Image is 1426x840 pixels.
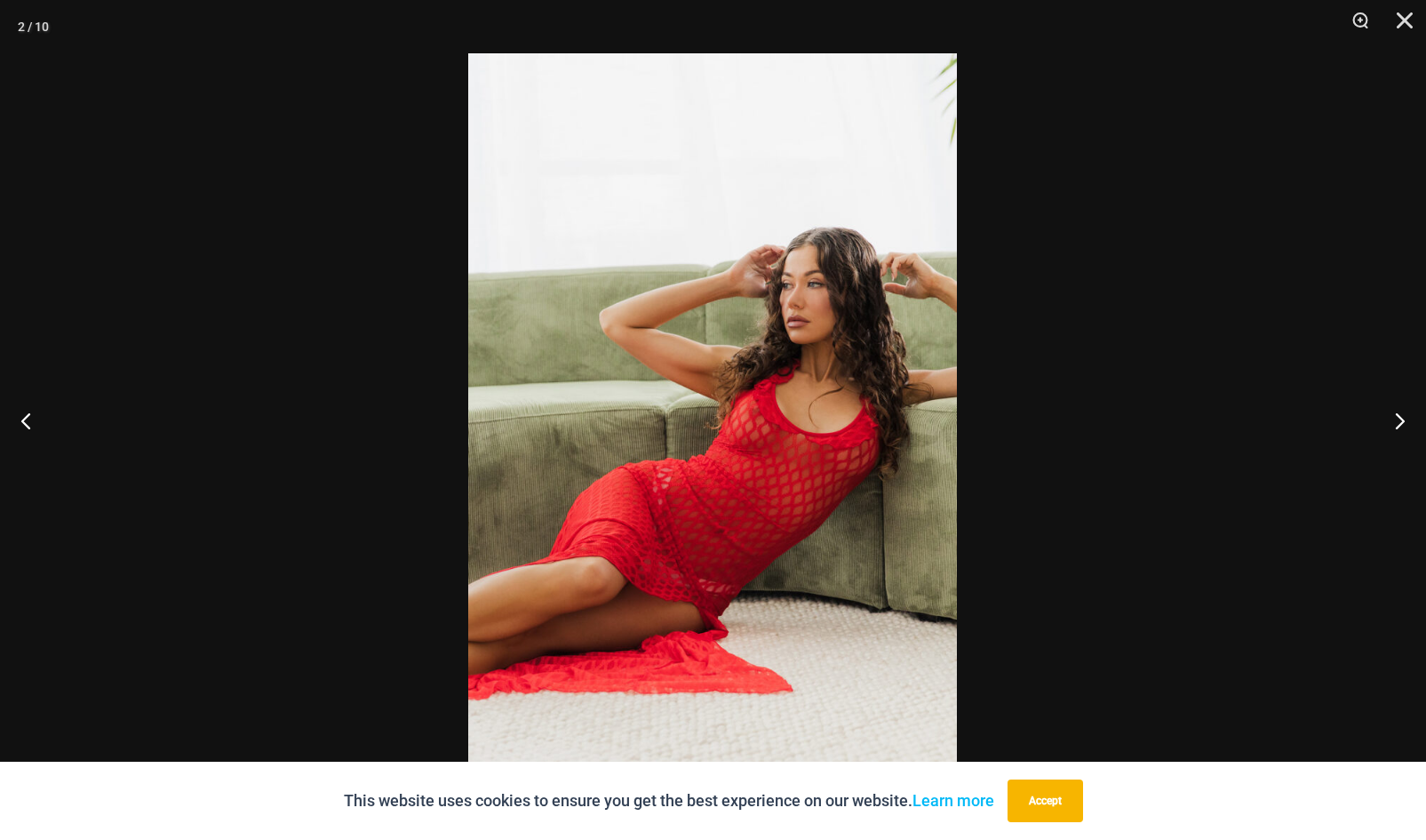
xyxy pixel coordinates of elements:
[1008,780,1083,822] button: Accept
[1359,376,1426,465] button: Next
[344,788,994,814] p: This website uses cookies to ensure you get the best experience on our website.
[468,53,957,787] img: Sometimes Red 587 Dress 09
[18,13,49,40] div: 2 / 10
[912,791,994,810] a: Learn more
